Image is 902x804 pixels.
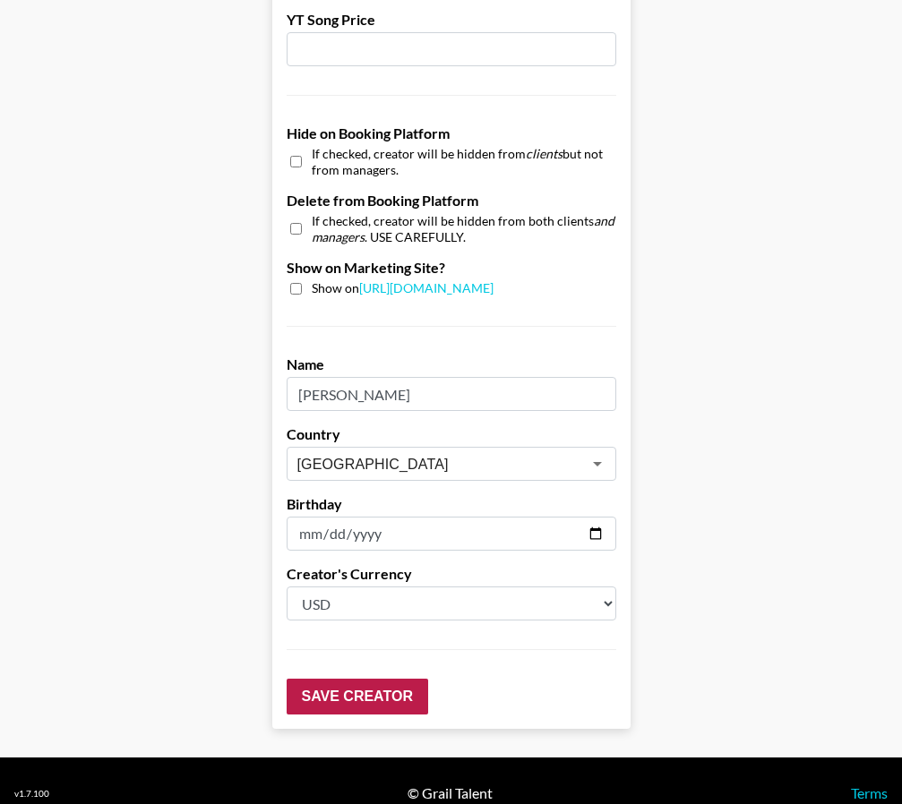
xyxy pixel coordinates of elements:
[287,124,616,142] label: Hide on Booking Platform
[851,784,888,801] a: Terms
[359,280,494,295] a: [URL][DOMAIN_NAME]
[526,146,563,161] em: clients
[287,355,616,373] label: Name
[287,565,616,583] label: Creator's Currency
[287,425,616,443] label: Country
[585,451,610,476] button: Open
[287,495,616,513] label: Birthday
[14,788,49,800] div: v 1.7.100
[408,784,493,802] div: © Grail Talent
[287,192,616,210] label: Delete from Booking Platform
[312,146,616,177] span: If checked, creator will be hidden from but not from managers.
[312,280,494,297] span: Show on
[287,11,616,29] label: YT Song Price
[287,259,616,277] label: Show on Marketing Site?
[287,679,428,714] input: Save Creator
[312,213,616,244] span: If checked, creator will be hidden from both clients . USE CAREFULLY.
[312,213,614,244] em: and managers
